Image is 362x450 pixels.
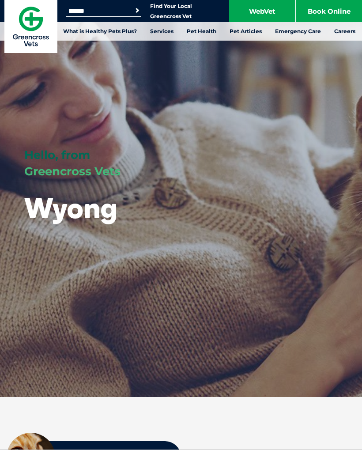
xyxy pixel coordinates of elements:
[24,148,90,162] span: Hello, from
[150,3,192,20] a: Find Your Local Greencross Vet
[180,22,223,41] a: Pet Health
[223,22,268,41] a: Pet Articles
[133,6,142,15] button: Search
[24,193,117,223] h1: Wyong
[268,22,328,41] a: Emergency Care
[57,22,143,41] a: What is Healthy Pets Plus?
[143,22,180,41] a: Services
[328,22,362,41] a: Careers
[24,164,121,178] span: Greencross Vets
